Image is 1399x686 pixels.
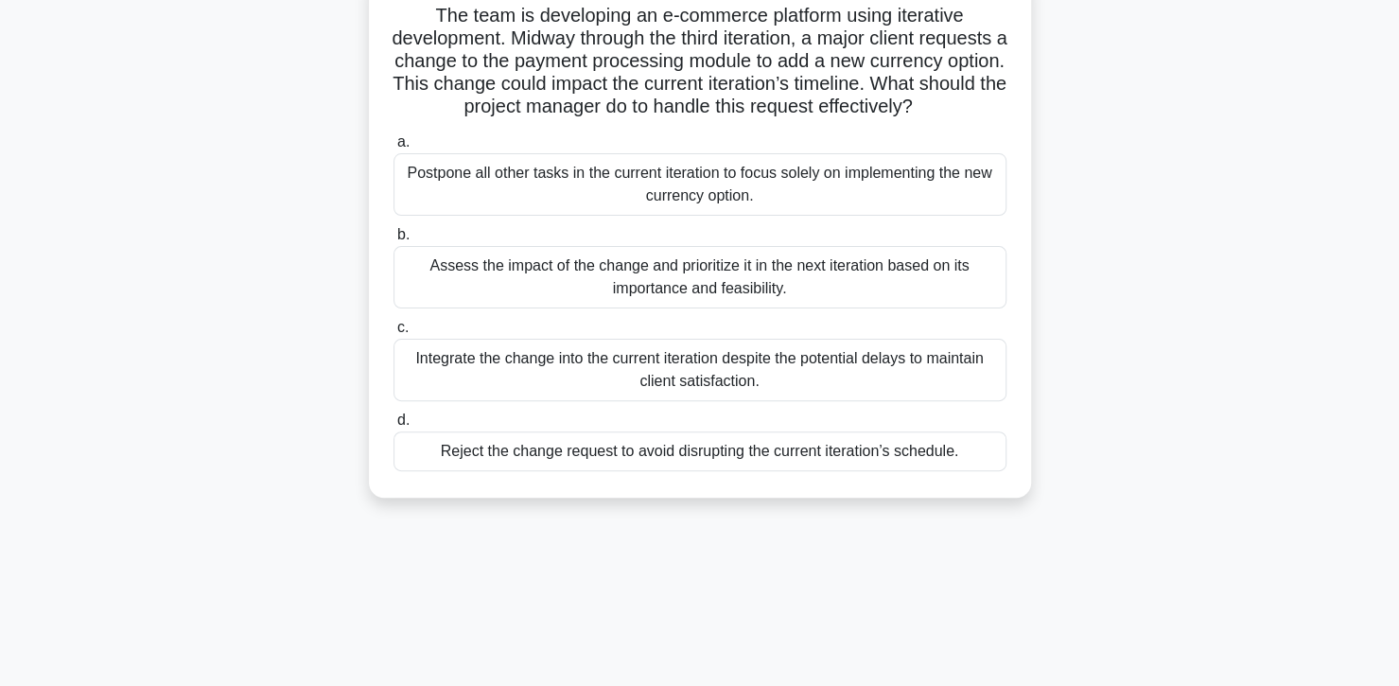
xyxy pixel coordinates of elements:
div: Postpone all other tasks in the current iteration to focus solely on implementing the new currenc... [393,153,1006,216]
div: Assess the impact of the change and prioritize it in the next iteration based on its importance a... [393,246,1006,308]
div: Integrate the change into the current iteration despite the potential delays to maintain client s... [393,339,1006,401]
div: Reject the change request to avoid disrupting the current iteration’s schedule. [393,431,1006,471]
span: c. [397,319,409,335]
span: b. [397,226,410,242]
h5: The team is developing an e-commerce platform using iterative development. Midway through the thi... [392,4,1008,119]
span: a. [397,133,410,150]
span: d. [397,412,410,428]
